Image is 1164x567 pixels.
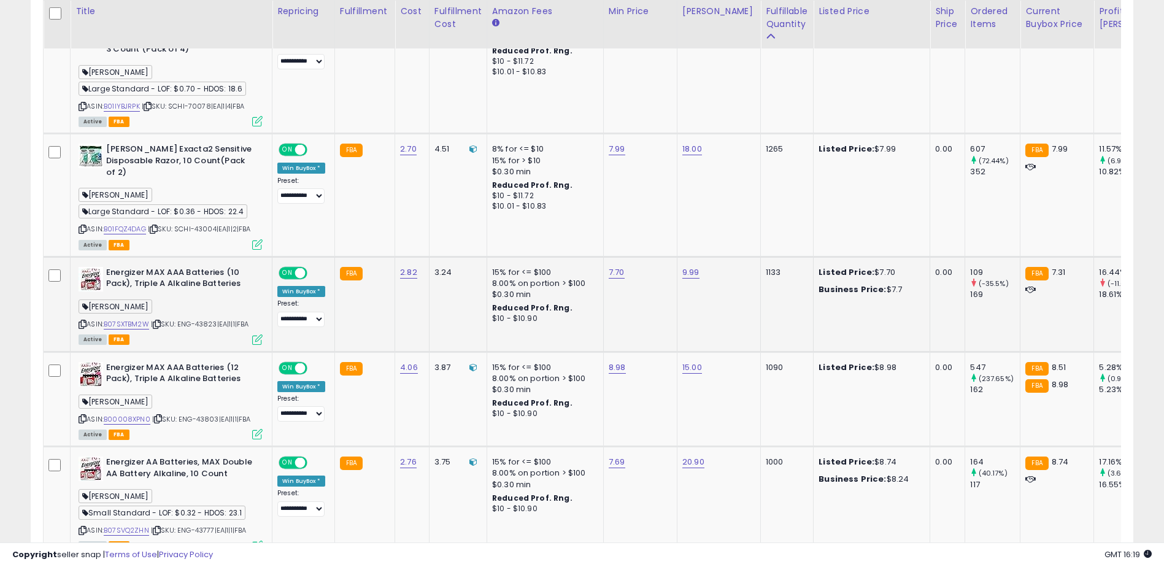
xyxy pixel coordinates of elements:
[79,489,152,503] span: [PERSON_NAME]
[152,414,251,424] span: | SKU: ENG-43803|EA|1|1|FBA
[819,266,874,278] b: Listed Price:
[277,299,325,327] div: Preset:
[1052,266,1066,278] span: 7.31
[277,395,325,422] div: Preset:
[819,284,920,295] div: $7.7
[104,525,149,536] a: B07SVQ2ZHN
[148,224,251,234] span: | SKU: SCHI-43004|EA|1|2|FBA
[682,266,700,279] a: 9.99
[819,143,874,155] b: Listed Price:
[104,414,150,425] a: B00008XPN0
[1108,374,1135,384] small: (0.96%)
[609,143,625,155] a: 7.99
[492,398,572,408] b: Reduced Prof. Rng.
[340,267,363,280] small: FBA
[79,267,263,344] div: ASIN:
[492,56,594,67] div: $10 - $11.72
[819,283,886,295] b: Business Price:
[277,5,330,18] div: Repricing
[970,267,1020,278] div: 109
[277,163,325,174] div: Win BuyBox *
[109,240,129,250] span: FBA
[492,45,572,56] b: Reduced Prof. Rng.
[979,468,1008,478] small: (40.17%)
[79,240,107,250] span: All listings currently available for purchase on Amazon
[682,361,702,374] a: 15.00
[400,456,417,468] a: 2.76
[109,117,129,127] span: FBA
[109,430,129,440] span: FBA
[79,117,107,127] span: All listings currently available for purchase on Amazon
[1108,279,1139,288] small: (-11.66%)
[492,144,594,155] div: 8% for <= $10
[400,5,424,18] div: Cost
[819,267,920,278] div: $7.70
[79,144,103,168] img: 51+STAw-pfL._SL40_.jpg
[79,362,103,387] img: 51ZNW+KJNEL._SL40_.jpg
[306,145,325,155] span: OFF
[105,549,157,560] a: Terms of Use
[682,456,704,468] a: 20.90
[306,458,325,468] span: OFF
[277,42,325,70] div: Preset:
[79,334,107,345] span: All listings currently available for purchase on Amazon
[766,5,808,31] div: Fulfillable Quantity
[400,361,418,374] a: 4.06
[79,267,103,291] img: 51bSCptdHkL._SL40_.jpg
[400,143,417,155] a: 2.70
[159,549,213,560] a: Privacy Policy
[935,267,955,278] div: 0.00
[340,144,363,157] small: FBA
[79,10,263,126] div: ASIN:
[79,362,263,439] div: ASIN:
[151,319,249,329] span: | SKU: ENG-43823|EA|1|1|FBA
[819,473,886,485] b: Business Price:
[935,457,955,468] div: 0.00
[79,299,152,314] span: [PERSON_NAME]
[306,268,325,278] span: OFF
[492,314,594,324] div: $10 - $10.90
[434,362,477,373] div: 3.87
[492,384,594,395] div: $0.30 min
[1052,379,1069,390] span: 8.98
[492,468,594,479] div: 8.00% on portion > $100
[492,166,594,177] div: $0.30 min
[1052,456,1069,468] span: 8.74
[819,457,920,468] div: $8.74
[1025,457,1048,470] small: FBA
[277,381,325,392] div: Win BuyBox *
[1108,156,1135,166] small: (6.93%)
[819,474,920,485] div: $8.24
[1052,143,1068,155] span: 7.99
[434,457,477,468] div: 3.75
[935,362,955,373] div: 0.00
[970,479,1020,490] div: 117
[12,549,213,561] div: seller snap | |
[819,362,920,373] div: $8.98
[766,362,804,373] div: 1090
[970,144,1020,155] div: 607
[75,5,267,18] div: Title
[492,67,594,77] div: $10.01 - $10.83
[277,489,325,517] div: Preset:
[819,361,874,373] b: Listed Price:
[970,362,1020,373] div: 547
[492,18,499,29] small: Amazon Fees.
[340,5,390,18] div: Fulfillment
[682,5,755,18] div: [PERSON_NAME]
[1025,362,1048,376] small: FBA
[277,177,325,204] div: Preset:
[819,5,925,18] div: Listed Price
[766,144,804,155] div: 1265
[979,374,1014,384] small: (237.65%)
[492,180,572,190] b: Reduced Prof. Rng.
[766,457,804,468] div: 1000
[1052,361,1066,373] span: 8.51
[104,319,149,330] a: B07SXTBM2W
[970,289,1020,300] div: 169
[935,5,960,31] div: Ship Price
[492,457,594,468] div: 15% for <= $100
[609,5,672,18] div: Min Price
[280,268,295,278] span: ON
[492,373,594,384] div: 8.00% on portion > $100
